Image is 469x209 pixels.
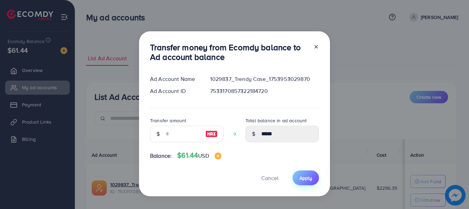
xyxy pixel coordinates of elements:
[205,87,324,95] div: 7533170857322184720
[198,152,209,159] span: USD
[261,174,278,182] span: Cancel
[205,75,324,83] div: 1029837_Trendy Case_1753953029870
[150,152,172,160] span: Balance:
[215,153,221,159] img: image
[145,87,205,95] div: Ad Account ID
[245,117,307,124] label: Total balance in ad account
[177,151,221,160] h4: $61.44
[150,117,186,124] label: Transfer amount
[205,130,218,138] img: image
[299,175,312,181] span: Apply
[253,170,287,185] button: Cancel
[145,75,205,83] div: Ad Account Name
[150,42,308,62] h3: Transfer money from Ecomdy balance to Ad account balance
[293,170,319,185] button: Apply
